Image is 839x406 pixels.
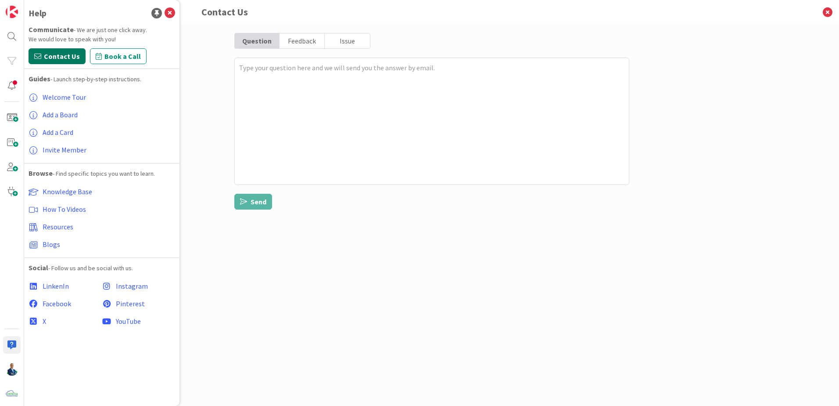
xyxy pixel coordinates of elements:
img: Visit kanbanzone.com [6,6,18,18]
span: LinkenIn [43,282,69,290]
a: Blogs [29,236,175,253]
span: Book a Call [104,51,141,62]
button: Book a Call [90,48,147,64]
span: Blogs [43,240,60,249]
span: Invite Member [43,145,86,154]
span: Add a Card [43,128,73,137]
img: GA [6,363,18,376]
div: We would love to speak with you! [29,35,175,44]
div: - We are just one click away. [29,24,175,35]
span: Resources [43,222,73,231]
b: Social [29,263,48,272]
a: Knowledge Base [29,183,175,200]
span: Contact Us [44,51,80,62]
b: Communicate [29,25,74,34]
span: Instagram [116,282,148,290]
button: Send [234,194,272,210]
div: Feedback [280,33,325,48]
a: X [29,312,102,330]
span: X [43,317,46,326]
div: - Launch step-by-step instructions. [29,73,175,84]
a: LinkenIn [29,277,102,295]
a: Facebook [29,295,102,312]
span: Pinterest [116,299,145,308]
a: YouTube [102,312,175,330]
img: avatar [6,388,18,400]
span: YouTube [116,317,141,326]
button: Contact Us [29,48,86,64]
div: - Find specific topics you want to learn. [29,168,175,178]
span: Add a Board [43,110,78,119]
div: Help [29,7,47,20]
a: How To Videos [29,200,175,218]
div: - Follow us and be social with us. [29,262,175,273]
a: Instagram [102,277,175,295]
span: Knowledge Base [43,187,92,196]
b: Browse [29,169,53,178]
span: How To Videos [43,205,86,214]
span: Facebook [43,299,71,308]
a: Pinterest [102,295,175,312]
div: Question [235,33,280,48]
div: Issue [325,33,369,48]
a: Resources [29,218,175,236]
span: Welcome Tour [43,93,86,101]
b: Guides [29,74,50,83]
